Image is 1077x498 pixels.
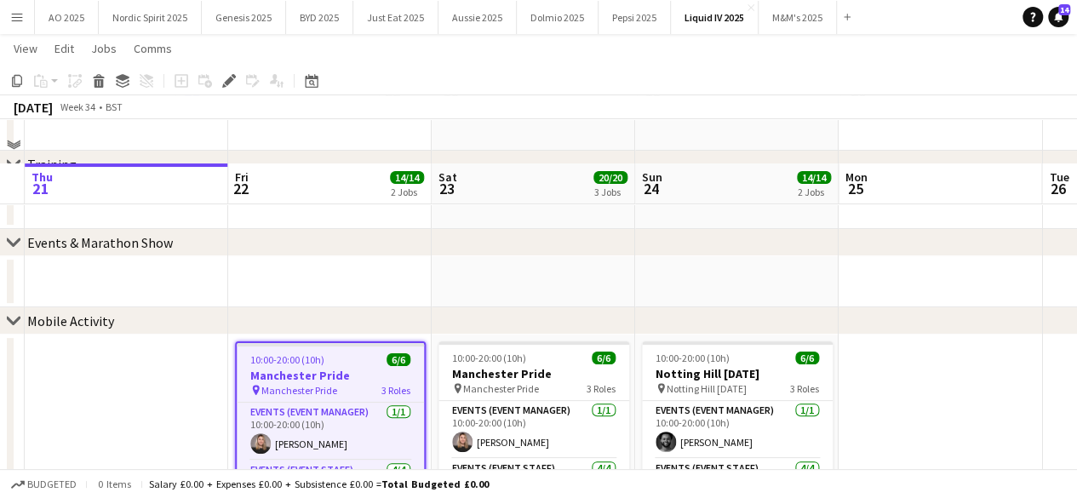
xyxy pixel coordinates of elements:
span: Thu [32,169,53,185]
span: Fri [235,169,249,185]
button: Pepsi 2025 [599,1,671,34]
app-card-role: Events (Event Manager)1/110:00-20:00 (10h)[PERSON_NAME] [237,403,424,461]
span: 14/14 [797,171,831,184]
span: Total Budgeted £0.00 [381,478,489,490]
button: Liquid IV 2025 [671,1,759,34]
button: BYD 2025 [286,1,353,34]
button: Dolmio 2025 [517,1,599,34]
div: Events & Marathon Show [27,234,173,251]
span: 25 [843,179,868,198]
button: Just Eat 2025 [353,1,438,34]
span: Manchester Pride [261,384,337,397]
span: Sun [642,169,662,185]
span: 3 Roles [587,382,616,395]
span: View [14,41,37,56]
a: Edit [48,37,81,60]
a: 14 [1048,7,1068,27]
a: Comms [127,37,179,60]
span: Sat [438,169,457,185]
div: Mobile Activity [27,312,114,329]
button: AO 2025 [35,1,99,34]
span: 14/14 [390,171,424,184]
div: 3 Jobs [594,186,627,198]
h3: Notting Hill [DATE] [642,366,833,381]
span: 3 Roles [790,382,819,395]
span: Tue [1049,169,1068,185]
div: 2 Jobs [391,186,423,198]
span: 6/6 [795,352,819,364]
button: M&M's 2025 [759,1,837,34]
span: Notting Hill [DATE] [667,382,747,395]
button: Genesis 2025 [202,1,286,34]
span: Jobs [91,41,117,56]
span: Manchester Pride [463,382,539,395]
app-card-role: Events (Event Manager)1/110:00-20:00 (10h)[PERSON_NAME] [642,401,833,459]
span: 22 [232,179,249,198]
button: Budgeted [9,475,79,494]
span: Budgeted [27,478,77,490]
span: 6/6 [592,352,616,364]
span: 26 [1046,179,1068,198]
div: BST [106,100,123,113]
span: 23 [436,179,457,198]
div: [DATE] [14,99,53,116]
span: 24 [639,179,662,198]
span: 21 [29,179,53,198]
button: Aussie 2025 [438,1,517,34]
button: Nordic Spirit 2025 [99,1,202,34]
span: 3 Roles [381,384,410,397]
a: Jobs [84,37,123,60]
span: Edit [54,41,74,56]
div: Training [27,156,77,173]
a: View [7,37,44,60]
span: 10:00-20:00 (10h) [452,352,526,364]
span: 10:00-20:00 (10h) [250,353,324,366]
h3: Manchester Pride [438,366,629,381]
span: 6/6 [387,353,410,366]
app-card-role: Events (Event Manager)1/110:00-20:00 (10h)[PERSON_NAME] [438,401,629,459]
span: 20/20 [593,171,627,184]
span: 0 items [94,478,135,490]
span: 14 [1058,4,1070,15]
h3: Manchester Pride [237,368,424,383]
span: 10:00-20:00 (10h) [656,352,730,364]
span: Comms [134,41,172,56]
div: 2 Jobs [798,186,830,198]
span: Week 34 [56,100,99,113]
span: Mon [845,169,868,185]
div: Salary £0.00 + Expenses £0.00 + Subsistence £0.00 = [149,478,489,490]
